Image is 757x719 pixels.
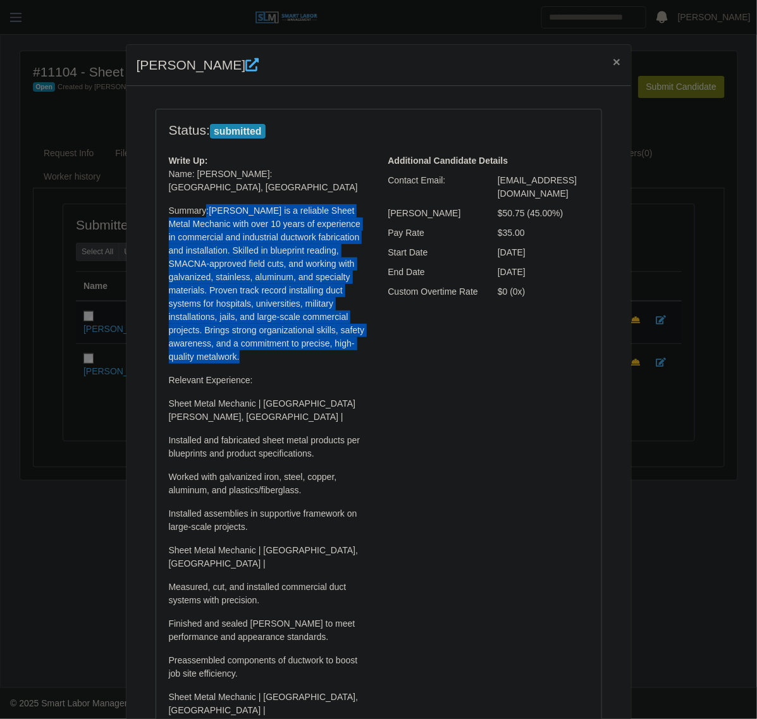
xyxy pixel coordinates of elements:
[379,174,489,200] div: Contact Email:
[379,266,489,279] div: End Date
[169,374,369,387] p: Relevant Experience:
[488,226,598,240] div: $35.00
[379,226,489,240] div: Pay Rate
[169,507,369,534] p: Installed assemblies in supportive framework on large-scale projects.
[137,55,259,75] h4: [PERSON_NAME]
[379,246,489,259] div: Start Date
[488,207,598,220] div: $50.75 (45.00%)
[388,156,508,166] b: Additional Candidate Details
[498,175,577,199] span: [EMAIL_ADDRESS][DOMAIN_NAME]
[169,544,369,570] p: Sheet Metal Mechanic | [GEOGRAPHIC_DATA], [GEOGRAPHIC_DATA] |
[169,397,369,424] p: Sheet Metal Mechanic | [GEOGRAPHIC_DATA][PERSON_NAME], [GEOGRAPHIC_DATA] |
[169,168,369,194] p: Name: [PERSON_NAME]: [GEOGRAPHIC_DATA], [GEOGRAPHIC_DATA]
[169,654,369,680] p: Preassembled components of ductwork to boost job site efficiency.
[498,286,526,297] span: $0 (0x)
[169,434,369,460] p: Installed and fabricated sheet metal products per blueprints and product specifications.
[603,45,631,78] button: Close
[613,54,620,69] span: ×
[169,122,479,139] h4: Status:
[169,156,208,166] b: Write Up:
[488,246,598,259] div: [DATE]
[379,207,489,220] div: [PERSON_NAME]
[169,470,369,497] p: Worked with galvanized iron, steel, copper, aluminum, and plastics/fiberglass.
[498,267,526,277] span: [DATE]
[379,285,489,298] div: Custom Overtime Rate
[169,581,369,607] p: Measured, cut, and installed commercial duct systems with precision.
[210,124,266,139] span: submitted
[169,204,369,364] p: Summary:[PERSON_NAME] is a reliable Sheet Metal Mechanic with over 10 years of experience in comm...
[169,617,369,644] p: Finished and sealed [PERSON_NAME] to meet performance and appearance standards.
